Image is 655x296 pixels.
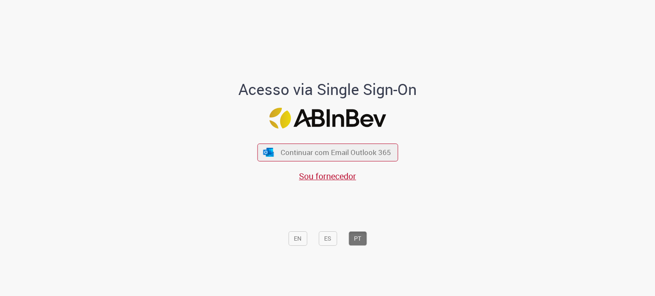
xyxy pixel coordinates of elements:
img: Logo ABInBev [269,108,386,129]
h1: Acesso via Single Sign-On [209,81,446,98]
img: ícone Azure/Microsoft 360 [263,148,275,157]
button: ES [319,231,337,246]
span: Continuar com Email Outlook 365 [281,147,391,157]
button: EN [288,231,307,246]
a: Sou fornecedor [299,170,356,182]
button: ícone Azure/Microsoft 360 Continuar com Email Outlook 365 [257,144,398,161]
button: PT [348,231,367,246]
